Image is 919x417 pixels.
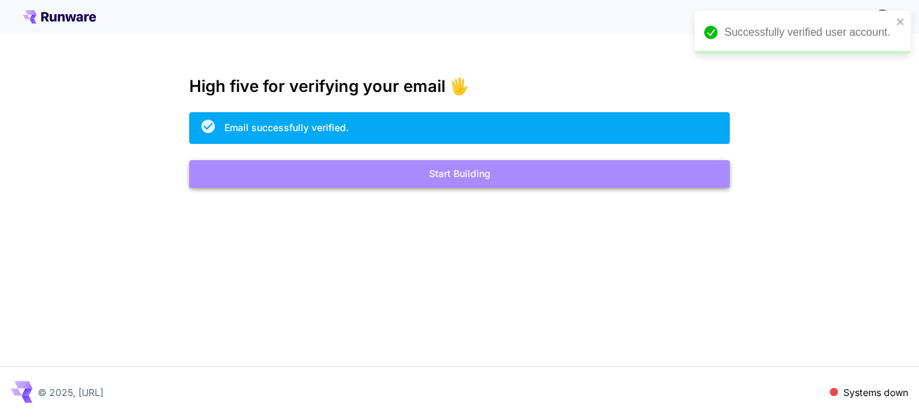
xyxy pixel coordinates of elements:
p: Systems down [843,385,908,399]
button: In order to qualify for free credit, you need to sign up with a business email address and click ... [869,3,896,30]
div: Email successfully verified. [224,120,349,134]
button: close [896,16,905,27]
div: Successfully verified user account. [724,24,892,41]
button: Start Building [189,160,730,188]
p: © 2025, [URL] [38,385,103,399]
h3: High five for verifying your email 🖐️ [189,77,730,96]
